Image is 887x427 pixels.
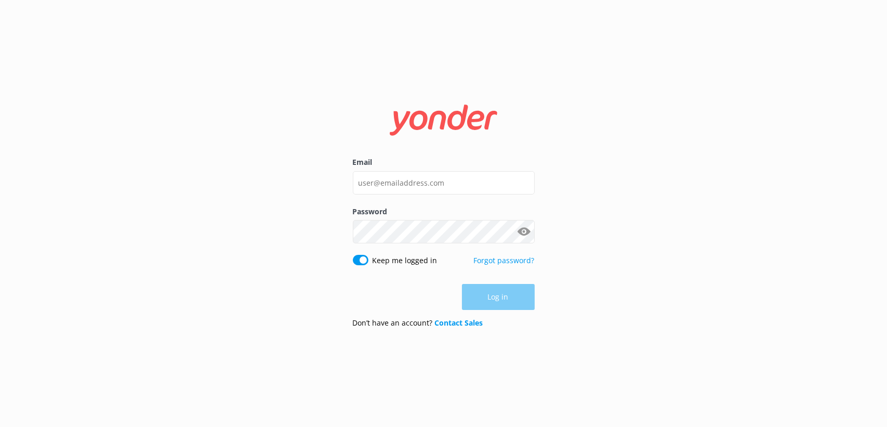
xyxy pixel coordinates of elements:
button: Show password [514,222,535,242]
a: Contact Sales [435,318,483,328]
label: Password [353,206,535,217]
label: Email [353,157,535,168]
input: user@emailaddress.com [353,171,535,195]
a: Forgot password? [474,255,535,265]
p: Don’t have an account? [353,317,483,329]
label: Keep me logged in [373,255,438,266]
